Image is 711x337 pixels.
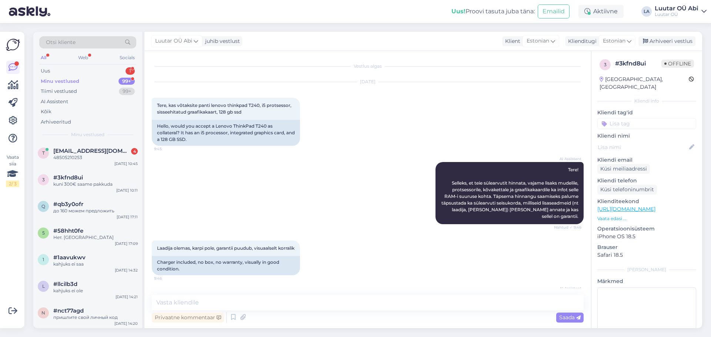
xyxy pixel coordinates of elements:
div: [DATE] 14:20 [114,321,138,326]
p: iPhone OS 18.5 [597,233,696,240]
div: Arhiveeritud [41,118,71,126]
span: Offline [661,60,694,68]
div: 48505210253 [53,154,138,161]
div: Klienditugi [565,37,597,45]
div: [DATE] 17:11 [117,214,138,220]
div: [PERSON_NAME] [597,266,696,273]
p: Operatsioonisüsteem [597,225,696,233]
div: 99+ [118,78,135,85]
span: q [41,203,45,209]
span: talvitein@gmail.com [53,148,130,154]
div: Charger included, no box, no warranty, visually in good condition. [152,256,300,275]
span: #3kfnd8ui [53,174,83,181]
div: Luutar OÜ Abi [655,6,698,11]
p: Kliendi tag'id [597,109,696,117]
span: Laadija olemas, karpi pole, garantii puudub, visuaalselt korralik [157,245,294,251]
div: Socials [118,53,136,63]
div: Arhiveeri vestlus [638,36,695,46]
div: [DATE] 10:11 [116,188,138,193]
a: [URL][DOMAIN_NAME] [597,206,655,212]
span: l [42,283,45,289]
button: Emailid [538,4,570,18]
span: 9:46 [154,276,182,281]
div: Privaatne kommentaar [152,313,224,323]
div: AI Assistent [41,98,68,105]
p: Märkmed [597,277,696,285]
div: Kliendi info [597,98,696,104]
div: [DATE] 14:21 [116,294,138,300]
div: Нет. [GEOGRAPHIC_DATA] [53,234,138,241]
span: AI Assistent [554,156,581,162]
div: Web [77,53,90,63]
span: #nct77agd [53,307,84,314]
div: Luutar OÜ [655,11,698,17]
span: 1 [43,257,44,262]
span: Minu vestlused [71,131,104,138]
span: 9:45 [154,146,182,152]
div: Proovi tasuta juba täna: [451,7,535,16]
div: Minu vestlused [41,78,79,85]
div: Uus [41,67,50,75]
span: t [42,150,45,156]
span: 5 [42,230,45,236]
div: kuni 300€ saame pakkuda [53,181,138,188]
span: #llcilb3d [53,281,77,287]
div: 4 [131,148,138,155]
a: Luutar OÜ AbiLuutar OÜ [655,6,707,17]
b: Uus! [451,8,465,15]
div: kahjuks ei saa [53,261,138,267]
div: 2 / 3 [6,181,19,187]
span: AI Assistent [554,286,581,291]
span: #qb3y0ofr [53,201,83,208]
span: Estonian [527,37,549,45]
div: juhib vestlust [202,37,240,45]
p: Brauser [597,243,696,251]
div: kahjuks ei ole [53,287,138,294]
div: 1 [126,67,135,75]
span: Nähtud ✓ 9:46 [554,225,581,230]
input: Lisa tag [597,118,696,129]
div: [DATE] 17:09 [115,241,138,246]
div: Küsi telefoninumbrit [597,185,657,195]
div: пришлите свой личный код [53,314,138,321]
div: Kõik [41,108,51,115]
span: Saada [559,314,581,321]
div: Aktiivne [578,5,624,18]
div: # 3kfnd8ui [615,59,661,68]
div: Küsi meiliaadressi [597,164,650,174]
span: n [41,310,45,316]
p: Klienditeekond [597,198,696,205]
div: [DATE] 14:32 [115,267,138,273]
span: 3 [42,177,45,182]
span: Estonian [603,37,625,45]
div: [DATE] 10:45 [114,161,138,166]
input: Lisa nimi [598,143,688,151]
p: Safari 18.5 [597,251,696,259]
div: [GEOGRAPHIC_DATA], [GEOGRAPHIC_DATA] [600,75,689,91]
span: #1aavukwv [53,254,86,261]
div: All [39,53,48,63]
div: Vestlus algas [152,63,584,70]
span: 3 [604,62,607,67]
div: 99+ [119,88,135,95]
div: Klient [502,37,520,45]
div: Hello, would you accept a Lenovo ThinkPad T240 as collateral? It has an i5 processor, integrated ... [152,120,300,146]
div: LA [641,6,652,17]
div: Tiimi vestlused [41,88,77,95]
span: Otsi kliente [46,38,76,46]
div: [DATE] [152,78,584,85]
div: до 160 можем предложить [53,208,138,214]
span: #58hht0fe [53,228,83,234]
p: Kliendi email [597,156,696,164]
p: Vaata edasi ... [597,215,696,222]
img: Askly Logo [6,38,20,52]
p: Kliendi telefon [597,177,696,185]
span: Tere, kas võtaksite panti lenovo thinkpad T240, i5 protsessor, sisseehitatud graafikakaart, 128 g... [157,102,293,115]
div: Vaata siia [6,154,19,187]
span: Luutar OÜ Abi [155,37,192,45]
p: Kliendi nimi [597,132,696,140]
